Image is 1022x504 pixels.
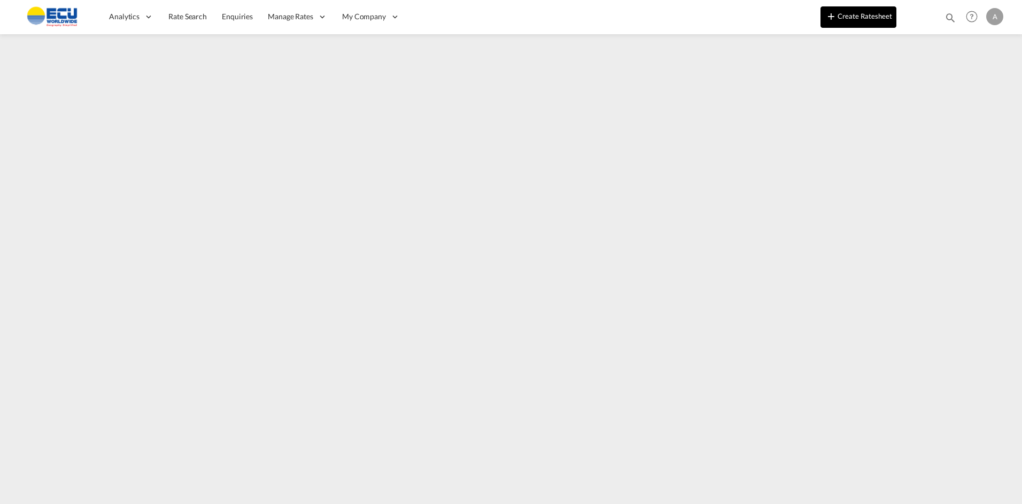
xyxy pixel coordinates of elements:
img: 6cccb1402a9411edb762cf9624ab9cda.png [16,5,88,29]
md-icon: icon-plus 400-fg [825,10,838,22]
div: A [986,8,1003,25]
button: icon-plus 400-fgCreate Ratesheet [820,6,896,28]
div: Help [963,7,986,27]
span: Rate Search [168,12,207,21]
span: Manage Rates [268,11,313,22]
div: icon-magnify [944,12,956,28]
span: Analytics [109,11,140,22]
span: My Company [342,11,386,22]
span: Help [963,7,981,26]
md-icon: icon-magnify [944,12,956,24]
span: Enquiries [222,12,253,21]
